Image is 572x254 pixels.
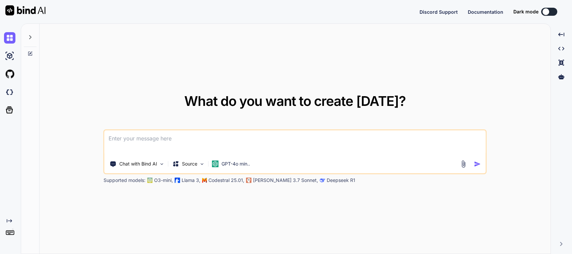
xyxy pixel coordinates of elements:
img: attachment [459,160,467,168]
img: icon [474,161,481,168]
button: Documentation [468,8,503,15]
p: Supported models: [104,177,145,184]
button: Discord Support [420,8,458,15]
img: GPT-4 [147,178,153,183]
p: GPT-4o min.. [221,161,250,167]
img: Pick Models [199,161,205,167]
img: chat [4,32,15,44]
p: Codestral 25.01, [208,177,244,184]
p: Chat with Bind AI [119,161,157,167]
img: GPT-4o mini [212,161,219,167]
img: claude [246,178,252,183]
img: darkCloudIdeIcon [4,86,15,98]
p: Deepseek R1 [327,177,355,184]
p: O3-mini, [154,177,173,184]
img: claude [320,178,325,183]
span: Discord Support [420,9,458,15]
p: [PERSON_NAME] 3.7 Sonnet, [253,177,318,184]
p: Llama 3, [182,177,200,184]
img: ai-studio [4,50,15,62]
img: Pick Tools [159,161,165,167]
img: Bind AI [5,5,46,15]
img: Mistral-AI [202,178,207,183]
img: Llama2 [175,178,180,183]
img: githubLight [4,68,15,80]
p: Source [182,161,197,167]
span: What do you want to create [DATE]? [184,93,406,109]
span: Documentation [468,9,503,15]
span: Dark mode [513,8,538,15]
